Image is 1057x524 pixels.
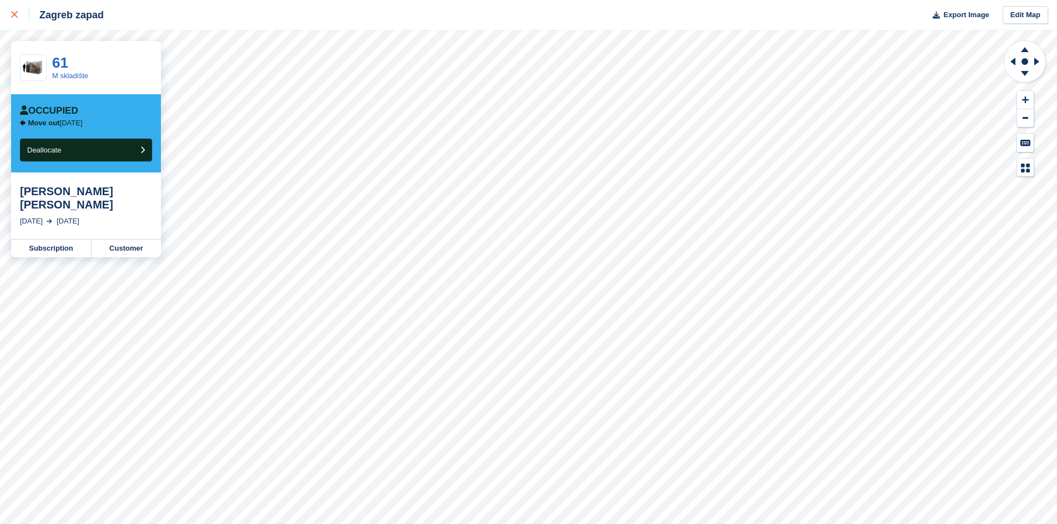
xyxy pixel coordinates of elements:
span: Deallocate [27,146,61,154]
div: Zagreb zapad [29,8,104,22]
a: Edit Map [1003,6,1048,24]
a: M skladište [52,72,88,80]
button: Keyboard Shortcuts [1017,134,1034,152]
img: 60-sqft-unit.jpg [21,58,46,78]
span: Export Image [943,9,989,21]
div: [PERSON_NAME] [PERSON_NAME] [20,185,152,211]
img: arrow-left-icn-90495f2de72eb5bd0bd1c3c35deca35cc13f817d75bef06ecd7c0b315636ce7e.svg [20,120,26,126]
img: arrow-right-light-icn-cde0832a797a2874e46488d9cf13f60e5c3a73dbe684e267c42b8395dfbc2abf.svg [47,219,52,223]
a: Subscription [11,240,92,257]
button: Deallocate [20,139,152,161]
a: Customer [92,240,161,257]
button: Zoom In [1017,91,1034,109]
p: [DATE] [28,119,83,128]
button: Map Legend [1017,159,1034,177]
span: Move out [28,119,60,127]
div: Occupied [20,105,78,116]
button: Zoom Out [1017,109,1034,128]
div: [DATE] [57,216,79,227]
a: 61 [52,54,68,71]
div: [DATE] [20,216,43,227]
button: Export Image [926,6,989,24]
